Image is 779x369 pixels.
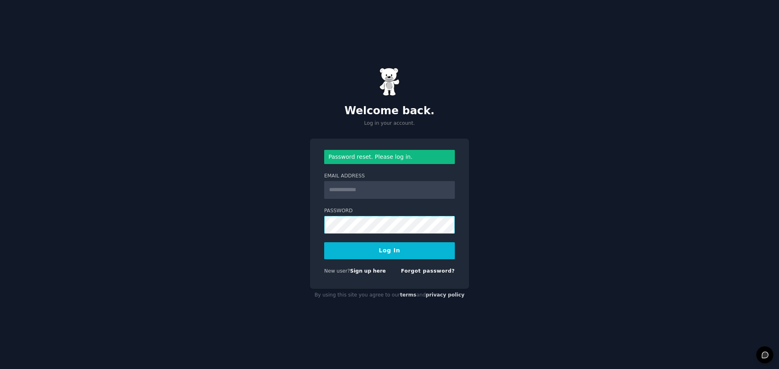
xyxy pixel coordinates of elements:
[401,268,455,274] a: Forgot password?
[379,68,400,96] img: Gummy Bear
[324,150,455,164] div: Password reset. Please log in.
[324,207,455,215] label: Password
[324,173,455,180] label: Email Address
[310,120,469,127] p: Log in your account.
[310,105,469,117] h2: Welcome back.
[426,292,465,298] a: privacy policy
[350,268,386,274] a: Sign up here
[310,289,469,302] div: By using this site you agree to our and
[324,242,455,259] button: Log In
[324,268,350,274] span: New user?
[400,292,416,298] a: terms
